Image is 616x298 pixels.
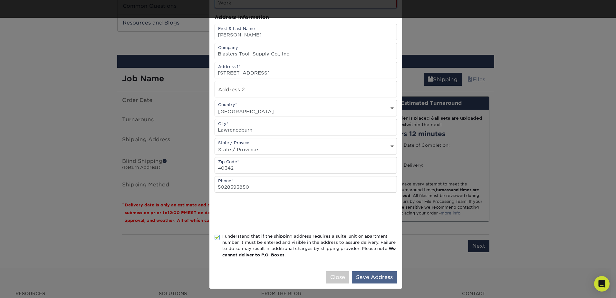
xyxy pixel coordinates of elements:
div: Open Intercom Messenger [594,276,610,292]
button: Save Address [352,271,397,283]
div: I understand that if the shipping address requires a suite, unit or apartment number it must be e... [222,233,397,258]
button: Close [326,271,349,283]
iframe: reCAPTCHA [215,200,313,225]
b: We cannot deliver to P.O. Boxes [222,246,396,257]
